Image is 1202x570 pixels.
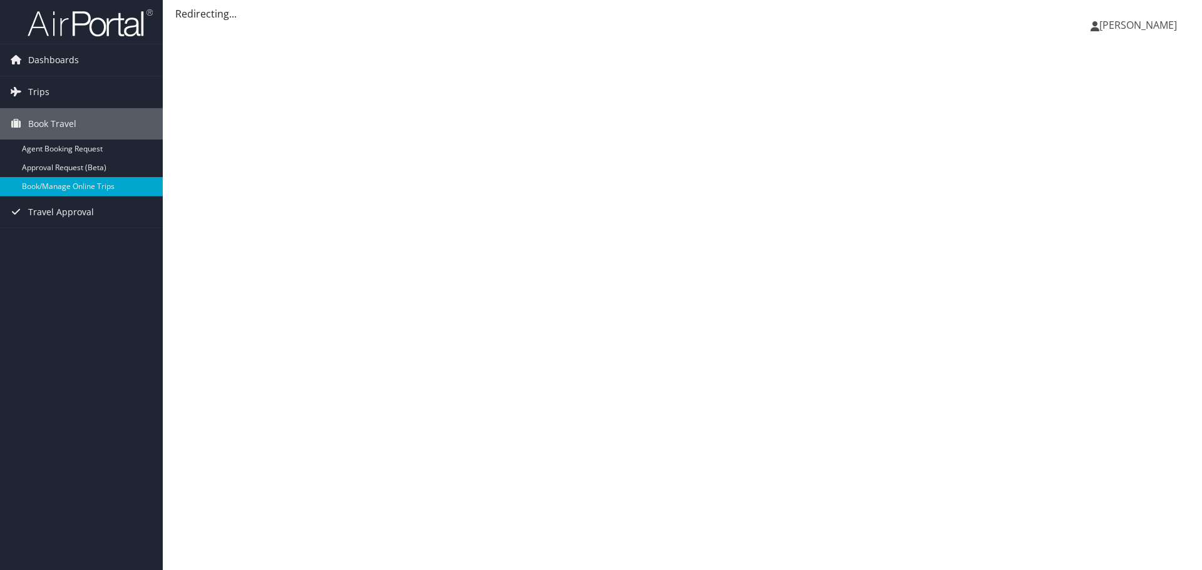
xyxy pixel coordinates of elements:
[28,44,79,76] span: Dashboards
[175,6,1189,21] div: Redirecting...
[1091,6,1189,44] a: [PERSON_NAME]
[28,196,94,228] span: Travel Approval
[28,8,153,38] img: airportal-logo.png
[1099,18,1177,32] span: [PERSON_NAME]
[28,108,76,140] span: Book Travel
[28,76,49,108] span: Trips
